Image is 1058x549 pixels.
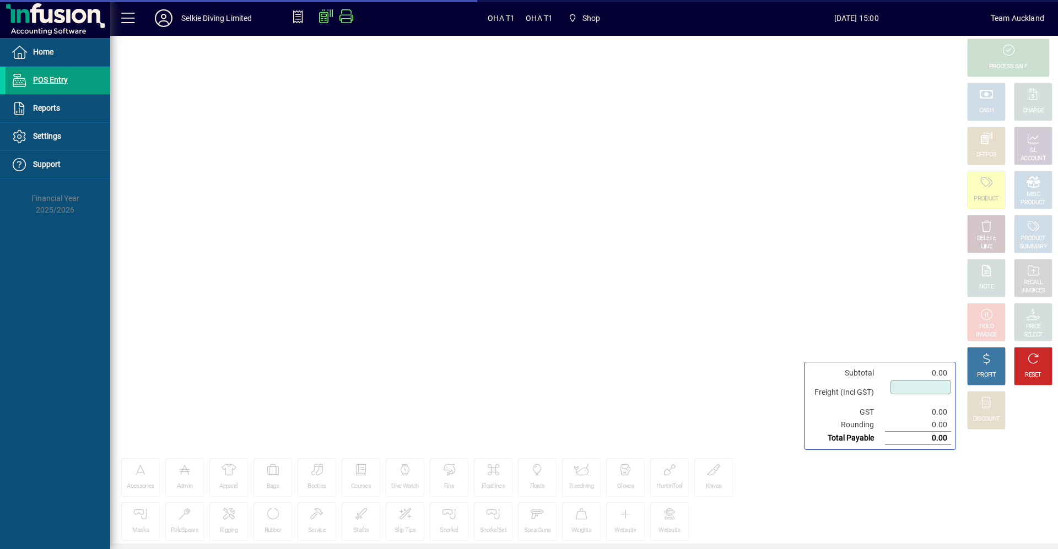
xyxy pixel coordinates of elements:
[146,8,181,28] button: Profile
[981,243,992,251] div: LINE
[1023,107,1044,115] div: CHARGE
[885,432,951,445] td: 0.00
[977,371,996,379] div: PROFIT
[809,406,885,418] td: GST
[1021,155,1046,163] div: ACCOUNT
[979,107,994,115] div: CASH
[482,482,505,491] div: Floatlines
[614,526,636,535] div: Wetsuit+
[308,526,326,535] div: Service
[809,379,885,406] td: Freight (Incl GST)
[6,95,110,122] a: Reports
[171,526,198,535] div: PoleSpears
[1024,279,1043,287] div: RECALL
[33,104,60,112] span: Reports
[181,9,252,27] div: Selkie Diving Limited
[979,323,994,331] div: HOLD
[976,151,997,159] div: EFTPOS
[526,9,553,27] span: OHA T1
[1021,235,1045,243] div: PRODUCT
[809,432,885,445] td: Total Payable
[267,482,279,491] div: Bags
[480,526,506,535] div: SnorkelSet
[132,526,149,535] div: Masks
[307,482,326,491] div: Booties
[885,367,951,379] td: 0.00
[979,283,994,291] div: NOTE
[440,526,458,535] div: Snorkel
[885,406,951,418] td: 0.00
[220,526,237,535] div: Rigging
[444,482,454,491] div: Fins
[658,526,680,535] div: Wetsuits
[1026,323,1041,331] div: PRICE
[974,195,998,203] div: PRODUCT
[571,526,591,535] div: Weights
[127,482,154,491] div: Acessories
[391,482,418,491] div: Dive Watch
[1027,191,1040,199] div: MISC
[33,132,61,140] span: Settings
[6,123,110,150] a: Settings
[885,418,951,432] td: 0.00
[656,482,682,491] div: HuntinTool
[1021,287,1045,295] div: INVOICES
[6,39,110,66] a: Home
[976,331,996,339] div: INVOICE
[524,526,551,535] div: SpearGuns
[530,482,545,491] div: Floats
[33,160,61,168] span: Support
[977,235,996,243] div: DELETE
[1024,331,1043,339] div: SELECT
[989,63,1028,71] div: PROCESS SALE
[33,47,53,56] span: Home
[991,9,1044,27] div: Team Auckland
[809,418,885,432] td: Rounding
[353,526,369,535] div: Shafts
[1019,243,1047,251] div: SUMMARY
[6,151,110,178] a: Support
[617,482,634,491] div: Gloves
[722,9,991,27] span: [DATE] 15:00
[395,526,415,535] div: Slip Tips
[706,482,722,491] div: Knives
[569,482,593,491] div: Freediving
[809,367,885,379] td: Subtotal
[488,9,515,27] span: OHA T1
[973,415,1000,423] div: DISCOUNT
[1025,371,1041,379] div: RESET
[264,526,282,535] div: Rubber
[219,482,237,491] div: Apparel
[1030,146,1037,155] div: GL
[177,482,193,491] div: Admin
[564,8,604,28] span: Shop
[582,9,601,27] span: Shop
[33,75,68,84] span: POS Entry
[1021,199,1045,207] div: PRODUCT
[351,482,371,491] div: Courses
